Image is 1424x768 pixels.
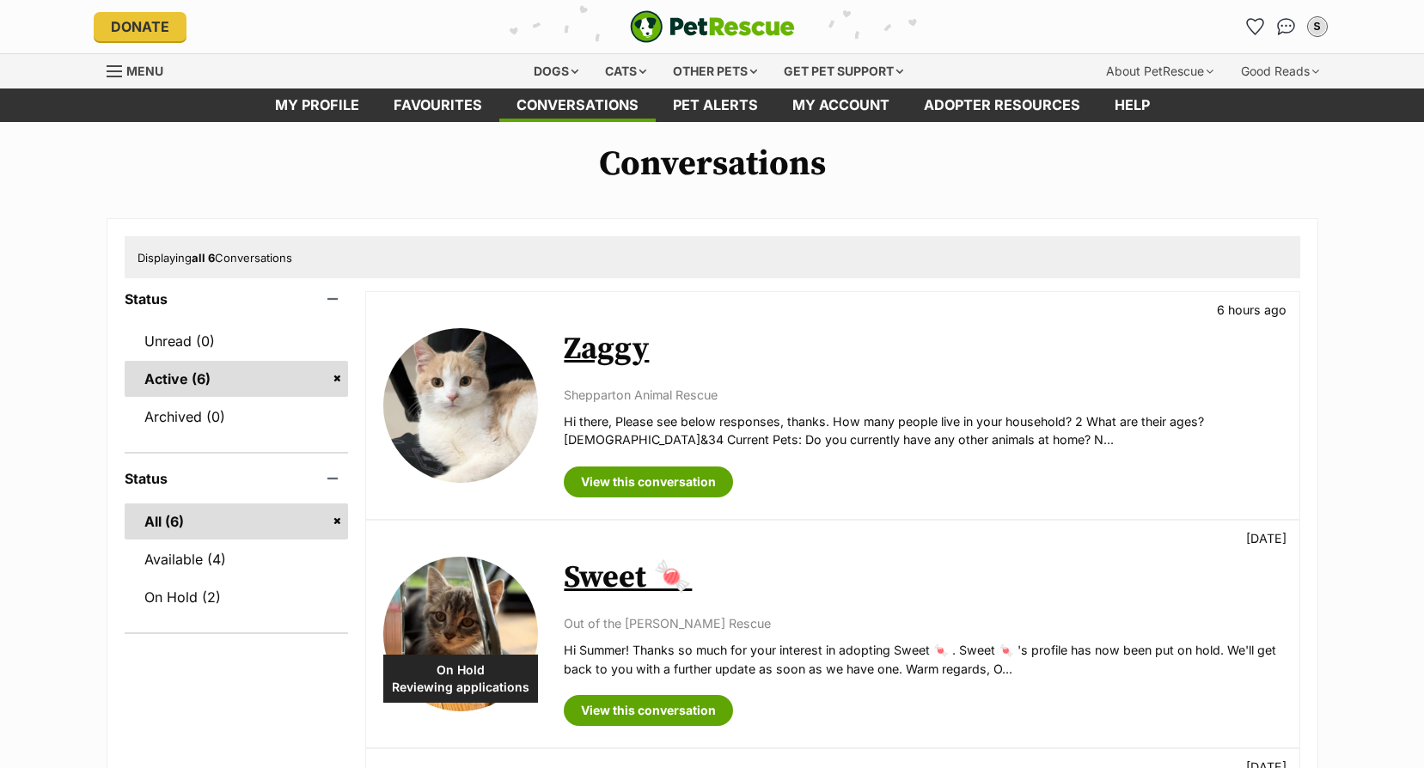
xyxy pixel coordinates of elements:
a: PetRescue [630,10,795,43]
a: View this conversation [564,695,733,726]
div: On Hold [383,655,538,703]
div: S [1309,18,1326,35]
ul: Account quick links [1242,13,1331,40]
div: Dogs [522,54,590,88]
a: Pet alerts [656,88,775,122]
header: Status [125,291,349,307]
img: Zaggy [383,328,538,483]
div: Get pet support [772,54,915,88]
a: Favourites [1242,13,1269,40]
a: View this conversation [564,466,733,497]
a: Donate [94,12,186,41]
img: Sweet 🍬 [383,557,538,711]
a: Available (4) [125,541,349,577]
a: Sweet 🍬 [564,558,692,597]
a: My profile [258,88,376,122]
a: Active (6) [125,361,349,397]
a: Menu [107,54,175,85]
span: Reviewing applications [383,679,538,696]
header: Status [125,471,349,486]
a: Archived (0) [125,399,349,435]
a: Zaggy [564,330,649,369]
p: [DATE] [1246,529,1286,547]
img: logo-e224e6f780fb5917bec1dbf3a21bbac754714ae5b6737aabdf751b685950b380.svg [630,10,795,43]
a: Help [1097,88,1167,122]
a: Favourites [376,88,499,122]
p: 6 hours ago [1217,301,1286,319]
span: Menu [126,64,163,78]
div: Other pets [661,54,769,88]
a: My account [775,88,907,122]
p: Shepparton Animal Rescue [564,386,1281,404]
p: Hi Summer! Thanks so much for your interest in adopting Sweet 🍬 . Sweet 🍬 's profile has now been... [564,641,1281,678]
p: Hi there, Please see below responses, thanks. How many people live in your household? 2 What are ... [564,412,1281,449]
div: Cats [593,54,658,88]
a: Unread (0) [125,323,349,359]
a: conversations [499,88,656,122]
a: On Hold (2) [125,579,349,615]
span: Displaying Conversations [138,251,292,265]
a: Adopter resources [907,88,1097,122]
a: Conversations [1273,13,1300,40]
a: All (6) [125,503,349,539]
div: About PetRescue [1094,54,1225,88]
strong: all 6 [192,251,215,265]
p: Out of the [PERSON_NAME] Rescue [564,614,1281,632]
button: My account [1304,13,1331,40]
img: chat-41dd97257d64d25036548639549fe6c8038ab92f7586957e7f3b1b290dea8141.svg [1277,18,1295,35]
div: Good Reads [1229,54,1331,88]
